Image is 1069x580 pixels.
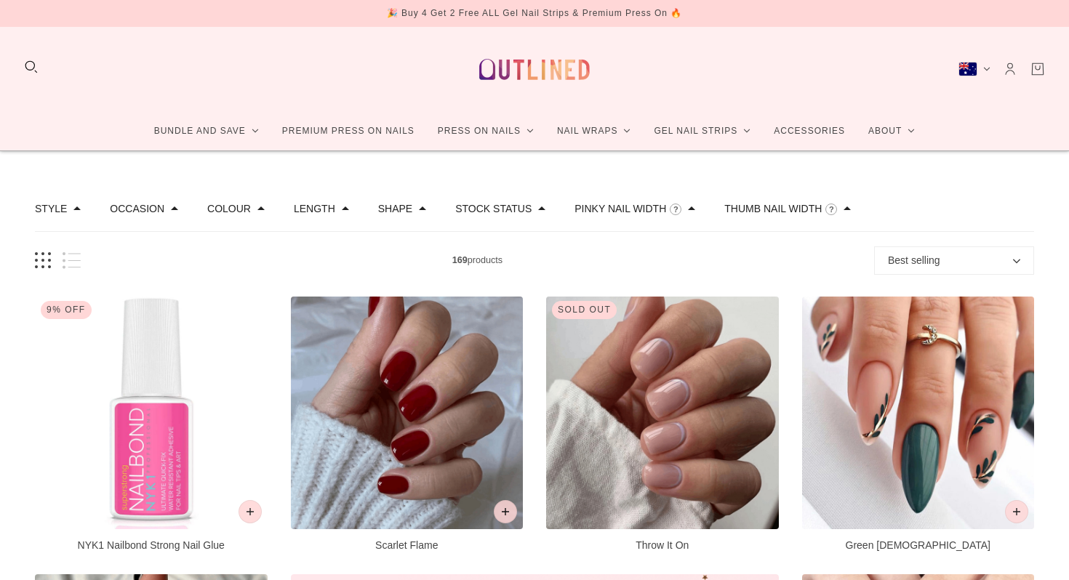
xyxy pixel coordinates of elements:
button: Filter by Pinky Nail Width [574,204,666,214]
a: Outlined [471,39,598,100]
div: 🎉 Buy 4 Get 2 Free ALL Gel Nail Strips & Premium Press On 🔥 [387,6,683,21]
button: Australia [958,62,990,76]
button: List view [63,252,81,269]
a: Accessories [762,112,857,150]
img: Scarlet Flame-Press on Manicure-Outlined [291,297,524,529]
button: Filter by Occasion [110,204,164,214]
button: Filter by Length [294,204,335,214]
a: Nail Wraps [545,112,643,150]
a: Throw It On [546,297,779,551]
div: Sold out [552,301,617,319]
a: Premium Press On Nails [271,112,426,150]
a: NYK1 Nailbond Strong Nail Glue [35,297,268,551]
p: Throw It On [546,538,779,553]
button: Filter by Thumb Nail Width [724,204,822,214]
button: Filter by Style [35,204,67,214]
a: Press On Nails [426,112,545,150]
a: Scarlet Flame [291,297,524,551]
button: Filter by Stock status [455,204,532,214]
a: Cart [1030,61,1046,77]
b: 169 [452,255,468,265]
button: Best selling [874,246,1034,275]
a: About [857,112,926,150]
button: Grid view [35,252,51,269]
button: Filter by Shape [378,204,412,214]
a: Green Zen [802,297,1035,551]
p: Green [DEMOGRAPHIC_DATA] [802,538,1035,553]
p: Scarlet Flame [291,538,524,553]
a: Bundle and Save [143,112,271,150]
span: products [81,253,874,268]
img: Throw It On-Press on Manicure-Outlined [546,297,779,529]
a: Account [1002,61,1018,77]
button: Filter by Colour [207,204,251,214]
a: Gel Nail Strips [642,112,762,150]
button: Search [23,59,39,75]
button: Add to cart [239,500,262,523]
div: 9% Off [41,301,92,319]
button: Add to cart [1005,500,1028,523]
p: NYK1 Nailbond Strong Nail Glue [35,538,268,553]
button: Add to cart [494,500,517,523]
